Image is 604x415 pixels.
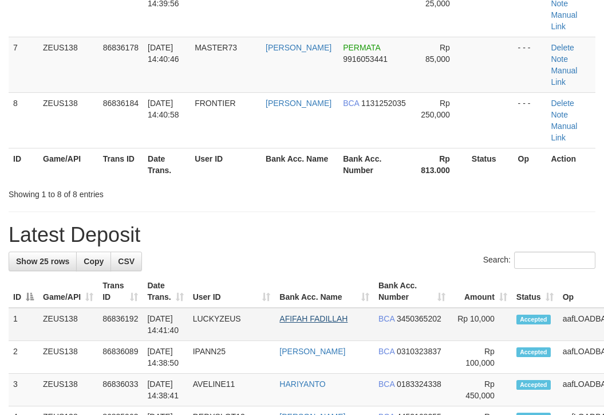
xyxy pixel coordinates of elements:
th: Game/API [38,148,98,181]
th: Trans ID [98,148,143,181]
h1: Latest Deposit [9,224,595,246]
a: Copy [76,252,111,271]
td: - - - [514,92,547,148]
th: Bank Acc. Number [338,148,414,181]
td: ZEUS138 [38,374,98,406]
th: Trans ID: activate to sort column ascending [98,275,143,308]
span: Copy 3450365202 to clipboard [397,314,441,323]
a: [PERSON_NAME] [266,43,331,52]
th: Bank Acc. Name: activate to sort column ascending [275,275,374,308]
span: Show 25 rows [16,257,69,266]
th: ID: activate to sort column descending [9,275,38,308]
span: 86836184 [103,99,139,108]
span: Accepted [516,380,551,390]
span: 86836178 [103,43,139,52]
td: 7 [9,37,38,92]
a: [PERSON_NAME] [266,99,331,108]
th: Status: activate to sort column ascending [512,275,558,308]
a: Note [551,110,568,119]
th: User ID [190,148,261,181]
th: Bank Acc. Name [261,148,338,181]
a: HARIYANTO [279,379,325,389]
span: Rp 250,000 [421,99,450,119]
td: 86836192 [98,308,143,341]
td: ZEUS138 [38,308,98,341]
td: ZEUS138 [38,92,98,148]
td: Rp 10,000 [450,308,512,341]
th: Action [546,148,595,181]
td: - - - [514,37,547,92]
td: AVELINE11 [188,374,275,406]
span: Copy 0310323837 to clipboard [397,347,441,356]
td: 86836089 [98,341,143,374]
td: Rp 450,000 [450,374,512,406]
span: Rp 85,000 [425,43,450,64]
th: Date Trans.: activate to sort column ascending [143,275,188,308]
td: 86836033 [98,374,143,406]
span: BCA [378,379,394,389]
label: Search: [483,252,595,269]
a: Delete [551,43,574,52]
td: ZEUS138 [38,341,98,374]
span: BCA [343,99,359,108]
td: 2 [9,341,38,374]
span: [DATE] 14:40:58 [148,99,179,119]
th: Game/API: activate to sort column ascending [38,275,98,308]
span: Accepted [516,315,551,324]
a: Manual Link [551,66,577,87]
td: 8 [9,92,38,148]
span: MASTER73 [195,43,237,52]
td: Rp 100,000 [450,341,512,374]
a: Delete [551,99,574,108]
span: Accepted [516,347,551,357]
a: Note [551,54,568,64]
td: 3 [9,374,38,406]
th: Date Trans. [143,148,190,181]
span: Copy 1131252035 to clipboard [361,99,406,108]
span: [DATE] 14:40:46 [148,43,179,64]
th: User ID: activate to sort column ascending [188,275,275,308]
span: BCA [378,314,394,323]
td: [DATE] 14:41:40 [143,308,188,341]
td: 1 [9,308,38,341]
td: [DATE] 14:38:50 [143,341,188,374]
th: ID [9,148,38,181]
th: Op [514,148,547,181]
a: AFIFAH FADILLAH [279,314,348,323]
a: Manual Link [551,122,577,142]
th: Bank Acc. Number: activate to sort column ascending [374,275,450,308]
th: Status [467,148,514,181]
a: Show 25 rows [9,252,77,271]
td: IPANN25 [188,341,275,374]
span: PERMATA [343,43,380,52]
span: Copy 0183324338 to clipboard [397,379,441,389]
span: Copy 9916053441 to clipboard [343,54,388,64]
span: FRONTIER [195,99,236,108]
span: BCA [378,347,394,356]
input: Search: [514,252,595,269]
a: Manual Link [551,10,577,31]
td: LUCKYZEUS [188,308,275,341]
th: Amount: activate to sort column ascending [450,275,512,308]
div: Showing 1 to 8 of 8 entries [9,184,243,200]
a: CSV [110,252,142,271]
td: [DATE] 14:38:41 [143,374,188,406]
span: CSV [118,257,135,266]
a: [PERSON_NAME] [279,347,345,356]
span: Copy [84,257,104,266]
td: ZEUS138 [38,37,98,92]
th: Rp 813.000 [414,148,467,181]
